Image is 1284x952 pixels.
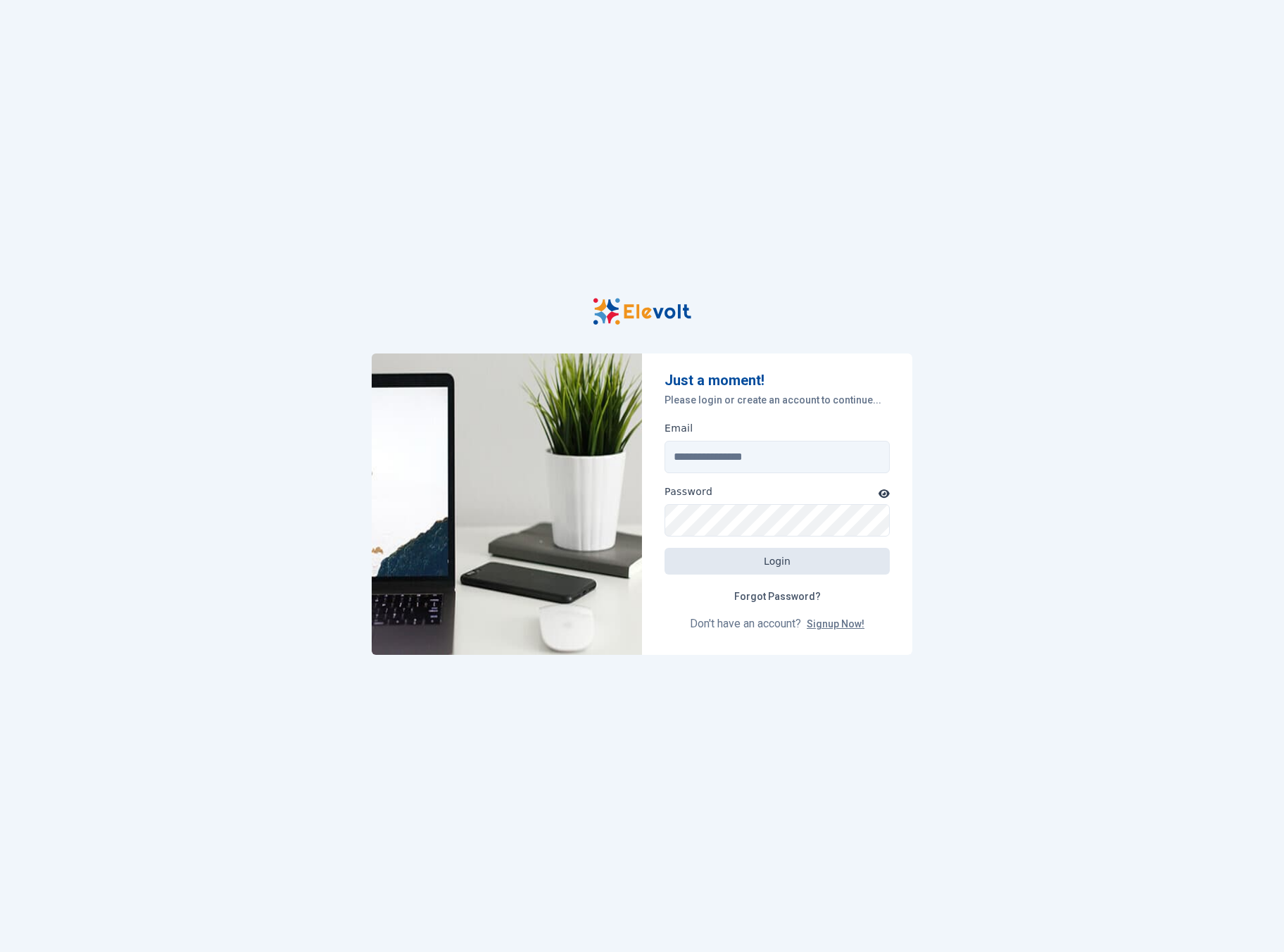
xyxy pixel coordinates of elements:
[1214,884,1284,952] iframe: Chat Widget
[665,370,890,390] p: Just a moment!
[665,615,890,632] p: Don't have an account?
[665,484,712,499] label: Password
[807,618,864,630] a: Signup Now!
[593,298,691,325] img: Elevolt
[665,548,890,575] button: Login
[665,393,890,407] p: Please login or create an account to continue...
[372,353,642,655] img: Elevolt
[665,421,693,435] label: Email
[723,583,832,610] a: Forgot Password?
